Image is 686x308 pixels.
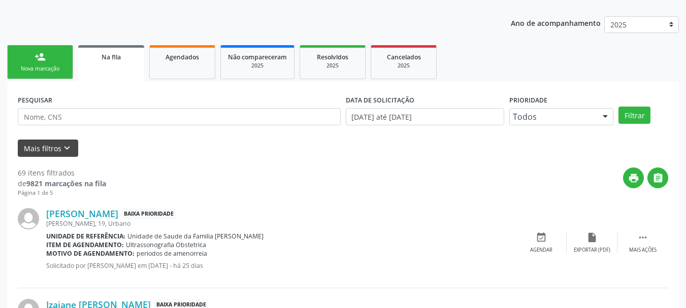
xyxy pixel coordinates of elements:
button: Mais filtroskeyboard_arrow_down [18,140,78,157]
i: insert_drive_file [586,232,598,243]
span: Na fila [102,53,121,61]
div: 2025 [378,62,429,70]
div: Mais ações [629,247,657,254]
i: print [628,173,639,184]
a: [PERSON_NAME] [46,208,118,219]
span: Baixa Prioridade [122,209,176,219]
span: Cancelados [387,53,421,61]
span: Todos [513,112,593,122]
span: Resolvidos [317,53,348,61]
div: 69 itens filtrados [18,167,106,178]
span: Unidade de Saude da Familia [PERSON_NAME] [127,232,264,241]
i:  [652,173,664,184]
i: event_available [536,232,547,243]
input: Selecione um intervalo [346,108,505,125]
p: Ano de acompanhamento [511,16,601,29]
button: print [623,167,644,188]
div: Agendar [530,247,552,254]
input: Nome, CNS [18,108,341,125]
strong: 9821 marcações na fila [26,179,106,188]
span: Não compareceram [228,53,287,61]
span: Ultrassonografia Obstetrica [126,241,206,249]
label: PESQUISAR [18,92,52,108]
span: Agendados [166,53,199,61]
label: Prioridade [509,92,547,108]
b: Motivo de agendamento: [46,249,135,258]
div: 2025 [228,62,287,70]
div: Nova marcação [15,65,66,73]
img: img [18,208,39,229]
b: Unidade de referência: [46,232,125,241]
button: Filtrar [618,107,650,124]
div: Página 1 de 5 [18,189,106,197]
p: Solicitado por [PERSON_NAME] em [DATE] - há 25 dias [46,261,516,270]
div: 2025 [307,62,358,70]
div: de [18,178,106,189]
button:  [647,167,668,188]
div: Exportar (PDF) [574,247,610,254]
i: keyboard_arrow_down [61,143,73,154]
div: [PERSON_NAME], 19, Urbano [46,219,516,228]
div: person_add [35,51,46,62]
label: DATA DE SOLICITAÇÃO [346,92,414,108]
span: periodos de amenorreia [137,249,207,258]
b: Item de agendamento: [46,241,124,249]
i:  [637,232,648,243]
